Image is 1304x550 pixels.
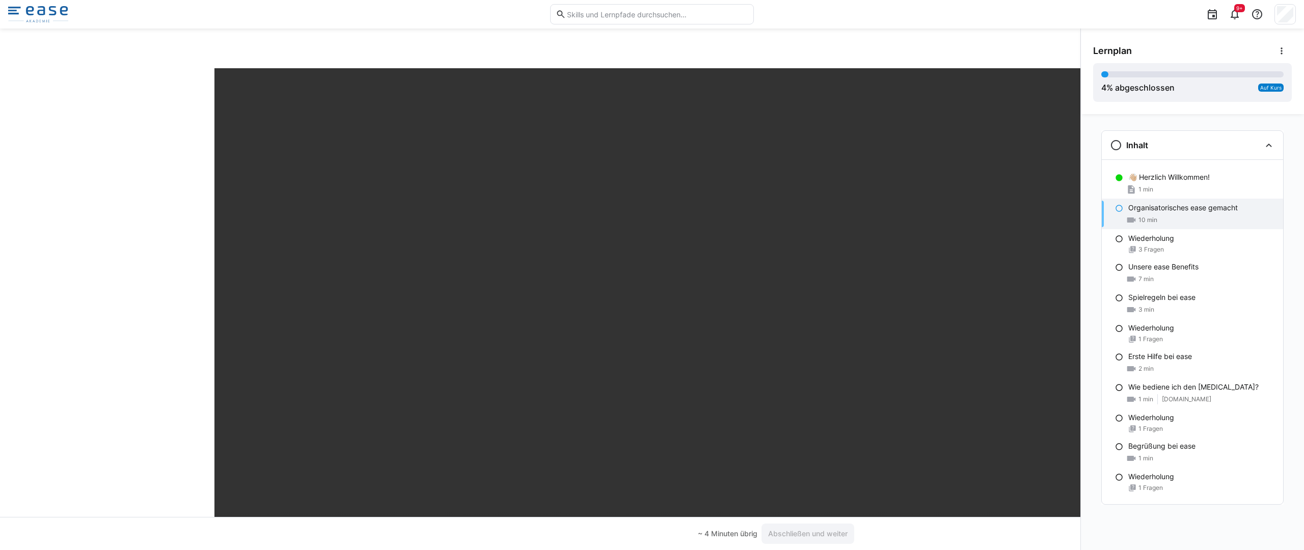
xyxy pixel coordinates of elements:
span: 3 min [1138,306,1154,314]
span: 1 Fragen [1138,425,1163,433]
span: 1 Fragen [1138,484,1163,492]
span: [DOMAIN_NAME] [1162,395,1211,403]
p: Wiederholung [1128,413,1174,423]
p: 👋🏼 Herzlich Willkommen! [1128,172,1210,182]
h3: Inhalt [1126,140,1148,150]
span: 2 min [1138,365,1154,373]
span: Auf Kurs [1260,85,1282,91]
p: Wie bediene ich den [MEDICAL_DATA]? [1128,382,1259,392]
span: Abschließen und weiter [767,529,849,539]
span: 10 min [1138,216,1157,224]
div: ~ 4 Minuten übrig [698,529,757,539]
span: 1 Fragen [1138,335,1163,343]
input: Skills und Lernpfade durchsuchen… [566,10,748,19]
p: Wiederholung [1128,472,1174,482]
span: 1 min [1138,454,1153,462]
p: Wiederholung [1128,323,1174,333]
p: Organisatorisches ease gemacht [1128,203,1238,213]
span: 3 Fragen [1138,245,1164,254]
p: Spielregeln bei ease [1128,292,1196,302]
div: % abgeschlossen [1101,81,1175,94]
p: Wiederholung [1128,233,1174,243]
p: Begrüßung bei ease [1128,441,1196,451]
p: Unsere ease Benefits [1128,262,1199,272]
span: 1 min [1138,185,1153,194]
span: 7 min [1138,275,1154,283]
span: 4 [1101,82,1106,93]
p: Erste Hilfe bei ease [1128,351,1192,362]
span: Lernplan [1093,45,1132,57]
span: 9+ [1236,5,1243,11]
button: Abschließen und weiter [762,524,854,544]
span: 1 min [1138,395,1153,403]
